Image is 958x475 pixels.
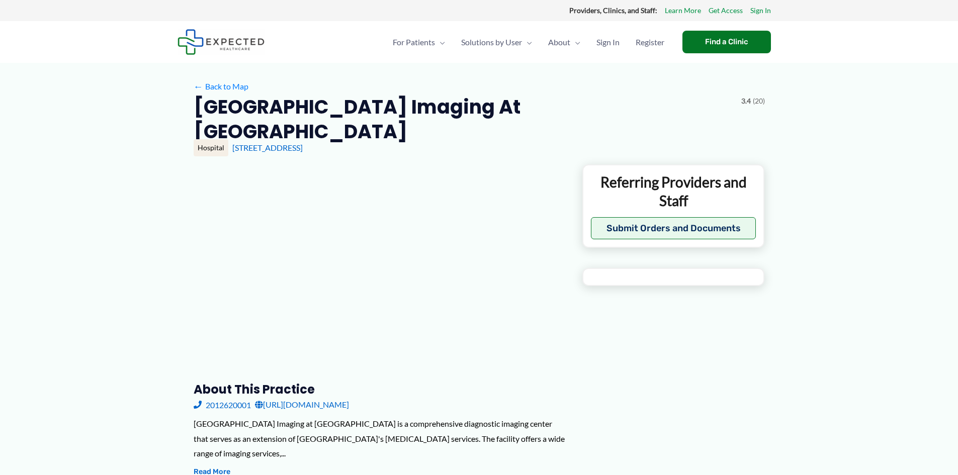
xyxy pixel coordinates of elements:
[753,94,765,108] span: (20)
[591,217,756,239] button: Submit Orders and Documents
[665,4,701,17] a: Learn More
[588,25,628,60] a: Sign In
[194,397,251,412] a: 2012620001
[522,25,532,60] span: Menu Toggle
[569,6,657,15] strong: Providers, Clinics, and Staff:
[393,25,435,60] span: For Patients
[570,25,580,60] span: Menu Toggle
[194,416,566,461] div: [GEOGRAPHIC_DATA] Imaging at [GEOGRAPHIC_DATA] is a comprehensive diagnostic imaging center that ...
[194,79,248,94] a: ←Back to Map
[750,4,771,17] a: Sign In
[178,29,265,55] img: Expected Healthcare Logo - side, dark font, small
[232,143,303,152] a: [STREET_ADDRESS]
[628,25,672,60] a: Register
[540,25,588,60] a: AboutMenu Toggle
[682,31,771,53] a: Find a Clinic
[741,94,751,108] span: 3.4
[548,25,570,60] span: About
[385,25,453,60] a: For PatientsMenu Toggle
[461,25,522,60] span: Solutions by User
[709,4,743,17] a: Get Access
[453,25,540,60] a: Solutions by UserMenu Toggle
[636,25,664,60] span: Register
[194,81,203,91] span: ←
[255,397,349,412] a: [URL][DOMAIN_NAME]
[194,94,733,144] h2: [GEOGRAPHIC_DATA] Imaging at [GEOGRAPHIC_DATA]
[194,139,228,156] div: Hospital
[435,25,445,60] span: Menu Toggle
[596,25,620,60] span: Sign In
[194,382,566,397] h3: About this practice
[591,173,756,210] p: Referring Providers and Staff
[385,25,672,60] nav: Primary Site Navigation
